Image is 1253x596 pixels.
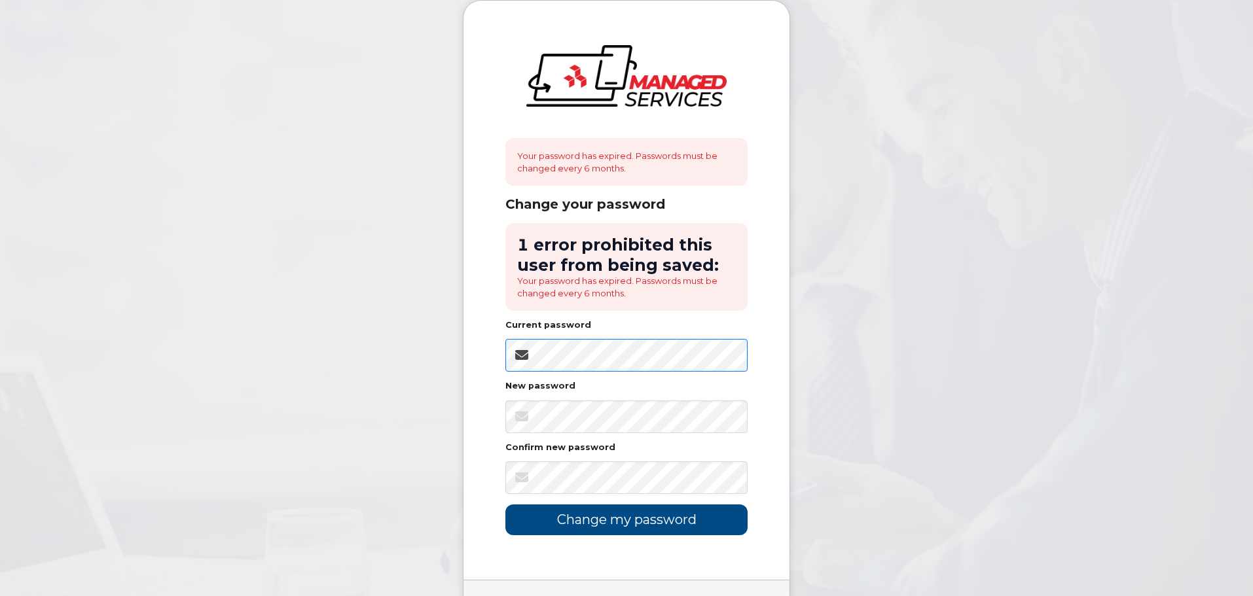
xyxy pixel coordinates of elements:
label: New password [505,382,575,391]
h2: 1 error prohibited this user from being saved: [517,235,736,275]
div: Change your password [505,196,748,213]
label: Current password [505,321,591,330]
li: Your password has expired. Passwords must be changed every 6 months. [517,275,736,299]
input: Change my password [505,504,748,535]
div: Your password has expired. Passwords must be changed every 6 months. [505,138,748,186]
img: logo-large.png [526,45,727,107]
label: Confirm new password [505,444,615,452]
